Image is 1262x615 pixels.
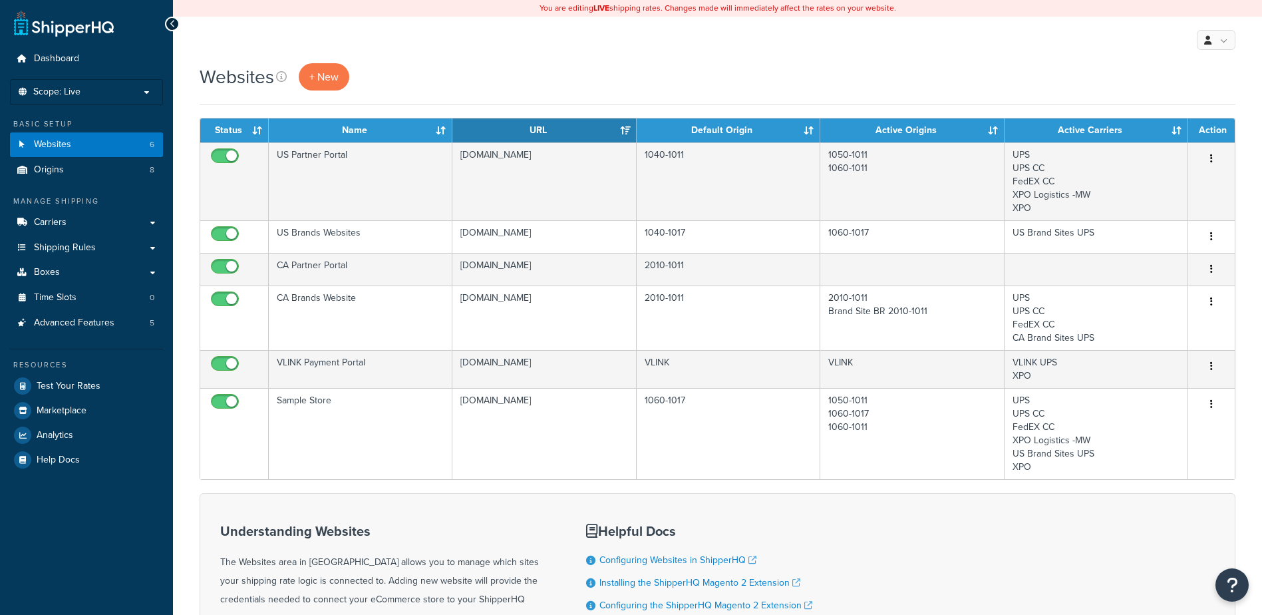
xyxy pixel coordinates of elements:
[10,210,163,235] a: Carriers
[452,350,636,388] td: [DOMAIN_NAME]
[637,118,820,142] th: Default Origin: activate to sort column ascending
[10,311,163,335] li: Advanced Features
[10,399,163,423] a: Marketplace
[820,388,1004,479] td: 1050-1011 1060-1017 1060-1011
[10,448,163,472] a: Help Docs
[34,242,96,254] span: Shipping Rules
[269,388,452,479] td: Sample Store
[820,118,1004,142] th: Active Origins: activate to sort column ascending
[269,286,452,350] td: CA Brands Website
[10,236,163,260] a: Shipping Rules
[269,220,452,253] td: US Brands Websites
[34,164,64,176] span: Origins
[637,253,820,286] td: 2010-1011
[269,253,452,286] td: CA Partner Portal
[1005,388,1188,479] td: UPS UPS CC FedEX CC XPO Logistics -MW US Brand Sites UPS XPO
[1188,118,1235,142] th: Action
[10,132,163,157] a: Websites 6
[637,350,820,388] td: VLINK
[37,381,100,392] span: Test Your Rates
[34,53,79,65] span: Dashboard
[10,286,163,310] li: Time Slots
[309,69,339,85] span: + New
[452,220,636,253] td: [DOMAIN_NAME]
[37,455,80,466] span: Help Docs
[452,286,636,350] td: [DOMAIN_NAME]
[150,164,154,176] span: 8
[1215,568,1249,602] button: Open Resource Center
[820,220,1004,253] td: 1060-1017
[14,10,114,37] a: ShipperHQ Home
[37,405,86,417] span: Marketplace
[37,430,73,441] span: Analytics
[33,87,80,98] span: Scope: Live
[637,286,820,350] td: 2010-1011
[820,286,1004,350] td: 2010-1011 Brand Site BR 2010-1011
[220,524,553,538] h3: Understanding Websites
[586,524,826,538] h3: Helpful Docs
[10,359,163,371] div: Resources
[150,317,154,329] span: 5
[269,118,452,142] th: Name: activate to sort column ascending
[10,311,163,335] a: Advanced Features 5
[34,217,67,228] span: Carriers
[150,292,154,304] span: 0
[10,260,163,285] a: Boxes
[599,576,800,590] a: Installing the ShipperHQ Magento 2 Extension
[452,388,636,479] td: [DOMAIN_NAME]
[637,388,820,479] td: 1060-1017
[10,374,163,398] a: Test Your Rates
[10,196,163,207] div: Manage Shipping
[637,142,820,220] td: 1040-1011
[1005,142,1188,220] td: UPS UPS CC FedEX CC XPO Logistics -MW XPO
[1005,286,1188,350] td: UPS UPS CC FedEX CC CA Brand Sites UPS
[10,286,163,310] a: Time Slots 0
[10,158,163,182] a: Origins 8
[1005,350,1188,388] td: VLINK UPS XPO
[593,2,609,14] b: LIVE
[452,118,636,142] th: URL: activate to sort column ascending
[1005,220,1188,253] td: US Brand Sites UPS
[200,118,269,142] th: Status: activate to sort column ascending
[452,142,636,220] td: [DOMAIN_NAME]
[34,292,77,304] span: Time Slots
[452,253,636,286] td: [DOMAIN_NAME]
[10,132,163,157] li: Websites
[200,64,274,90] h1: Websites
[599,553,756,567] a: Configuring Websites in ShipperHQ
[269,142,452,220] td: US Partner Portal
[34,317,114,329] span: Advanced Features
[10,423,163,447] a: Analytics
[820,142,1004,220] td: 1050-1011 1060-1011
[10,118,163,130] div: Basic Setup
[10,158,163,182] li: Origins
[269,350,452,388] td: VLINK Payment Portal
[34,267,60,278] span: Boxes
[820,350,1004,388] td: VLINK
[1005,118,1188,142] th: Active Carriers: activate to sort column ascending
[150,139,154,150] span: 6
[637,220,820,253] td: 1040-1017
[299,63,349,91] a: + New
[34,139,71,150] span: Websites
[599,598,812,612] a: Configuring the ShipperHQ Magento 2 Extension
[10,47,163,71] a: Dashboard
